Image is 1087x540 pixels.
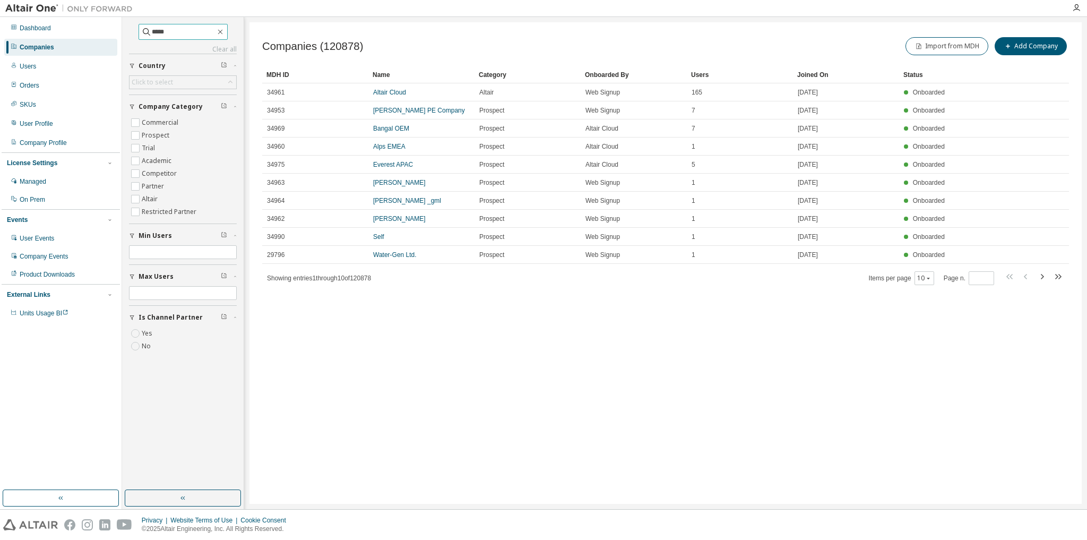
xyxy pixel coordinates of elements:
span: Page n. [944,271,994,285]
span: Web Signup [585,178,620,187]
span: [DATE] [798,106,818,115]
span: 1 [692,215,695,223]
span: Is Channel Partner [139,313,203,322]
span: Prospect [479,106,504,115]
button: Add Company [995,37,1067,55]
a: [PERSON_NAME] [373,215,426,222]
span: Onboarded [913,89,945,96]
span: Altair Cloud [585,160,618,169]
span: Clear filter [221,62,227,70]
span: Onboarded [913,125,945,132]
div: External Links [7,290,50,299]
div: Company Profile [20,139,67,147]
div: Managed [20,177,46,186]
span: Prospect [479,178,504,187]
span: Units Usage BI [20,310,68,317]
div: Dashboard [20,24,51,32]
span: 7 [692,106,695,115]
a: [PERSON_NAME] [373,179,426,186]
span: Onboarded [913,107,945,114]
span: 165 [692,88,702,97]
a: Everest APAC [373,161,413,168]
span: 29796 [267,251,284,259]
button: Is Channel Partner [129,306,237,329]
a: Self [373,233,384,241]
span: Web Signup [585,106,620,115]
button: Max Users [129,265,237,288]
span: [DATE] [798,160,818,169]
div: Cookie Consent [240,516,292,525]
span: Web Signup [585,196,620,205]
label: Prospect [142,129,171,142]
span: 1 [692,251,695,259]
span: Prospect [479,215,504,223]
span: Onboarded [913,233,945,241]
div: Company Events [20,252,68,261]
span: 1 [692,142,695,151]
span: Clear filter [221,102,227,111]
div: Privacy [142,516,170,525]
button: Import from MDH [905,37,988,55]
label: No [142,340,153,353]
div: License Settings [7,159,57,167]
span: Clear filter [221,232,227,240]
p: © 2025 Altair Engineering, Inc. All Rights Reserved. [142,525,292,534]
span: Onboarded [913,179,945,186]
span: Altair [479,88,494,97]
span: Onboarded [913,251,945,259]
span: 34953 [267,106,284,115]
label: Restricted Partner [142,205,199,218]
label: Yes [142,327,154,340]
span: Max Users [139,272,174,281]
div: Product Downloads [20,270,75,279]
span: Web Signup [585,215,620,223]
img: instagram.svg [82,519,93,530]
label: Competitor [142,167,179,180]
span: [DATE] [798,142,818,151]
span: Companies (120878) [262,40,363,53]
div: Joined On [797,66,895,83]
a: [PERSON_NAME] PE Company [373,107,465,114]
label: Trial [142,142,157,155]
span: Onboarded [913,197,945,204]
span: 34961 [267,88,284,97]
a: Bangal OEM [373,125,409,132]
span: Prospect [479,251,504,259]
a: Altair Cloud [373,89,406,96]
div: Status [903,66,1005,83]
button: Company Category [129,95,237,118]
span: 34964 [267,196,284,205]
div: On Prem [20,195,45,204]
span: 34960 [267,142,284,151]
div: Events [7,216,28,224]
span: Clear filter [221,313,227,322]
span: [DATE] [798,196,818,205]
img: Altair One [5,3,138,14]
span: [DATE] [798,233,818,241]
div: User Events [20,234,54,243]
label: Altair [142,193,160,205]
span: Onboarded [913,161,945,168]
div: Onboarded By [585,66,683,83]
div: Users [20,62,36,71]
img: linkedin.svg [99,519,110,530]
span: 34969 [267,124,284,133]
span: Min Users [139,232,172,240]
button: Country [129,54,237,78]
span: 34975 [267,160,284,169]
span: Onboarded [913,215,945,222]
span: Altair Cloud [585,124,618,133]
div: Name [373,66,470,83]
a: Water-Gen Ltd. [373,251,417,259]
span: Web Signup [585,88,620,97]
span: Company Category [139,102,203,111]
a: [PERSON_NAME] _gml [373,197,441,204]
span: [DATE] [798,251,818,259]
div: Category [479,66,576,83]
span: 7 [692,124,695,133]
div: Click to select [130,76,236,89]
span: Country [139,62,166,70]
span: Clear filter [221,272,227,281]
button: Min Users [129,224,237,247]
span: 34963 [267,178,284,187]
